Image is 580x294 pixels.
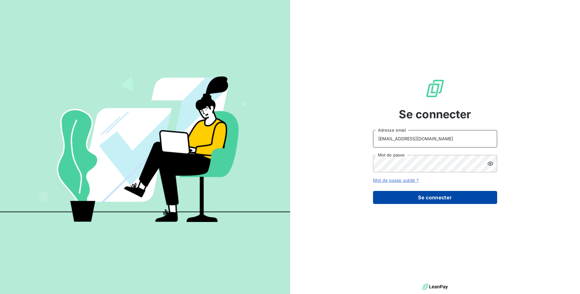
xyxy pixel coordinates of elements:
[373,191,497,204] button: Se connecter
[373,178,419,183] a: Mot de passe oublié ?
[399,106,471,123] span: Se connecter
[422,282,448,292] img: logo
[373,130,497,147] input: placeholder
[425,79,445,98] img: Logo LeanPay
